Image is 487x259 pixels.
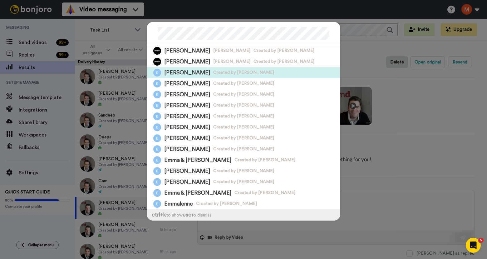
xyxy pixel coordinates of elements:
a: Image of Emma[PERSON_NAME]Created by [PERSON_NAME] [147,133,340,144]
span: Created by [PERSON_NAME] [213,146,274,152]
span: Created by [PERSON_NAME] [234,157,295,163]
a: Image of Emma[PERSON_NAME]Created by [PERSON_NAME] [147,166,340,177]
img: Image of Emma [153,80,161,87]
span: Created by [PERSON_NAME] [234,190,295,196]
span: Created by [PERSON_NAME] [196,201,257,207]
span: Created by [PERSON_NAME] [253,47,314,54]
img: Image of Emmalenne [153,200,161,208]
span: Emma & [PERSON_NAME] [164,156,231,164]
a: Image of Emma & MatthewEmma & [PERSON_NAME]Created by [PERSON_NAME] [147,155,340,166]
a: Image of Emma[PERSON_NAME]Created by [PERSON_NAME] [147,177,340,187]
span: Created by [PERSON_NAME] [213,91,274,97]
span: [PERSON_NAME] [164,123,210,131]
img: Image of Emma [153,123,161,131]
span: [PERSON_NAME] [164,80,210,87]
div: to show to dismiss [147,209,340,220]
a: Image of Emma[PERSON_NAME]Created by [PERSON_NAME] [147,100,340,111]
span: [PERSON_NAME] [164,47,210,55]
span: Created by [PERSON_NAME] [213,113,274,119]
img: Image of Emma & Matthew [153,156,161,164]
span: Emma & [PERSON_NAME] [164,189,231,197]
img: Image of Emma [153,69,161,77]
img: Image of Emma [153,102,161,109]
span: Emmalenne [164,200,193,208]
img: Image of Emma [153,47,161,55]
span: esc [183,212,191,217]
a: Image of Emma[PERSON_NAME]Created by [PERSON_NAME] [147,111,340,122]
span: Created by [PERSON_NAME] [213,179,274,185]
span: Created by [PERSON_NAME] [253,58,314,65]
span: Created by [PERSON_NAME] [213,69,274,76]
a: Image of Emma[PERSON_NAME]Created by [PERSON_NAME] [147,122,340,133]
span: [PERSON_NAME] [164,91,210,98]
img: Image of Emma [153,112,161,120]
a: Image of Emma[PERSON_NAME]Created by [PERSON_NAME] [147,78,340,89]
span: Created by [PERSON_NAME] [213,80,274,87]
a: Image of Emma[PERSON_NAME]Created by [PERSON_NAME] [147,144,340,155]
span: [PERSON_NAME] [164,112,210,120]
a: Image of Emma[PERSON_NAME]Created by [PERSON_NAME] [147,89,340,100]
a: Image of EmmalenneEmmalenneCreated by [PERSON_NAME] [147,198,340,209]
iframe: Intercom live chat [466,238,481,253]
span: [PERSON_NAME] [164,102,210,109]
img: Image of Emma [153,178,161,186]
a: Image of Emma[PERSON_NAME][PERSON_NAME]Created by [PERSON_NAME] [147,45,340,56]
img: Image of Emma [153,134,161,142]
span: Created by [PERSON_NAME] [213,124,274,130]
span: ctrl +k [152,212,166,217]
span: Created by [PERSON_NAME] [213,168,274,174]
span: Created by [PERSON_NAME] [213,135,274,141]
span: [PERSON_NAME] [164,178,210,186]
a: Image of Emma[PERSON_NAME][PERSON_NAME]Created by [PERSON_NAME] [147,56,340,67]
span: [PERSON_NAME] [164,58,210,66]
span: [PERSON_NAME] [164,167,210,175]
span: 5 [479,238,484,243]
a: Image of Emma & MatthewEmma & [PERSON_NAME]Created by [PERSON_NAME] [147,187,340,198]
img: Image of Emma [153,145,161,153]
span: [PERSON_NAME] [213,47,250,54]
span: Created by [PERSON_NAME] [213,102,274,108]
a: Image of Emma[PERSON_NAME]Created by [PERSON_NAME] [147,67,340,78]
img: Image of Emma [153,91,161,98]
img: Image of Emma [153,167,161,175]
img: Image of Emma [153,58,161,66]
span: [PERSON_NAME] [164,69,210,77]
span: [PERSON_NAME] [213,58,250,65]
span: [PERSON_NAME] [164,134,210,142]
span: [PERSON_NAME] [164,145,210,153]
img: Image of Emma & Matthew [153,189,161,197]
